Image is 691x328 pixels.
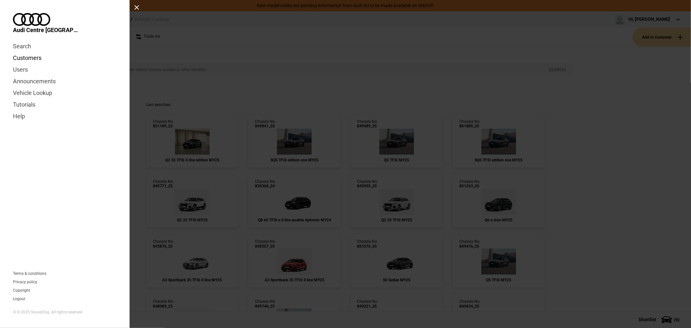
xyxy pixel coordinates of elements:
[13,297,25,301] button: Logout
[13,272,46,275] a: Terms & conditions
[13,13,50,26] img: audi.png
[13,41,117,52] a: Search
[13,64,117,76] a: Users
[13,76,117,87] a: Announcements
[13,87,117,99] a: Vehicle Lookup
[13,52,117,64] a: Customers
[13,99,117,111] a: Tutorials
[13,288,30,292] a: Copyright
[13,280,37,284] a: Privacy policy
[13,310,117,315] div: © © 2025 SnoopDog. All rights reserved.
[13,111,117,122] a: Help
[13,26,78,34] span: Audi Centre [GEOGRAPHIC_DATA]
